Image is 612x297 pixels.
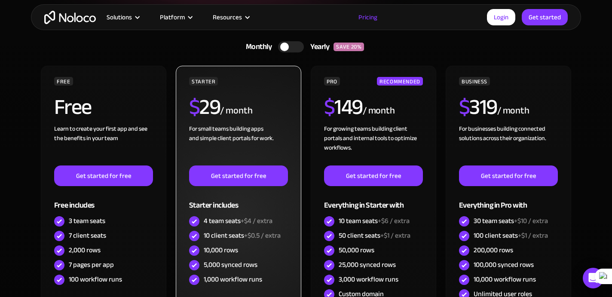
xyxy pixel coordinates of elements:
div: 25,000 synced rows [339,260,396,269]
div: 7 client seats [69,231,106,240]
span: +$1 / extra [380,229,410,242]
div: / month [497,104,529,118]
div: / month [220,104,252,118]
span: +$6 / extra [378,214,410,227]
span: $ [459,87,470,127]
a: Get started for free [189,165,288,186]
div: Everything in Starter with [324,186,423,214]
div: STARTER [189,77,218,86]
h2: Free [54,96,92,118]
div: 10 client seats [204,231,281,240]
div: 5,000 synced rows [204,260,257,269]
div: PRO [324,77,340,86]
span: $ [324,87,335,127]
div: 100 workflow runs [69,275,122,284]
div: Solutions [107,12,132,23]
div: 2,000 rows [69,245,101,255]
div: 7 pages per app [69,260,114,269]
div: SAVE 20% [334,43,364,51]
div: Platform [149,12,202,23]
span: +$1 / extra [518,229,548,242]
a: Pricing [348,12,388,23]
div: FREE [54,77,73,86]
div: Resources [213,12,242,23]
div: For growing teams building client portals and internal tools to optimize workflows. [324,124,423,165]
a: Get started for free [459,165,558,186]
div: 100,000 synced rows [474,260,534,269]
div: For businesses building connected solutions across their organization. ‍ [459,124,558,165]
a: Login [487,9,515,25]
h2: 29 [189,96,220,118]
div: Starter includes [189,186,288,214]
div: 1,000 workflow runs [204,275,262,284]
div: Solutions [96,12,149,23]
div: 100 client seats [474,231,548,240]
div: 200,000 rows [474,245,513,255]
div: 3,000 workflow runs [339,275,398,284]
a: Get started [522,9,568,25]
div: Yearly [304,40,334,53]
h2: 149 [324,96,363,118]
div: For small teams building apps and simple client portals for work. ‍ [189,124,288,165]
span: $ [189,87,200,127]
h2: 319 [459,96,497,118]
a: Get started for free [324,165,423,186]
div: 10,000 rows [204,245,238,255]
div: 30 team seats [474,216,548,226]
div: 10,000 workflow runs [474,275,536,284]
div: Learn to create your first app and see the benefits in your team ‍ [54,124,153,165]
span: +$4 / extra [241,214,272,227]
div: 4 team seats [204,216,272,226]
a: Get started for free [54,165,153,186]
div: Open Intercom Messenger [583,268,603,288]
div: Platform [160,12,185,23]
div: Resources [202,12,259,23]
div: / month [363,104,395,118]
div: Monthly [235,40,278,53]
div: Everything in Pro with [459,186,558,214]
div: 3 team seats [69,216,105,226]
div: 50,000 rows [339,245,374,255]
span: +$0.5 / extra [244,229,281,242]
div: RECOMMENDED [377,77,423,86]
div: BUSINESS [459,77,490,86]
div: 50 client seats [339,231,410,240]
a: home [44,11,96,24]
span: +$10 / extra [514,214,548,227]
div: Free includes [54,186,153,214]
div: 10 team seats [339,216,410,226]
